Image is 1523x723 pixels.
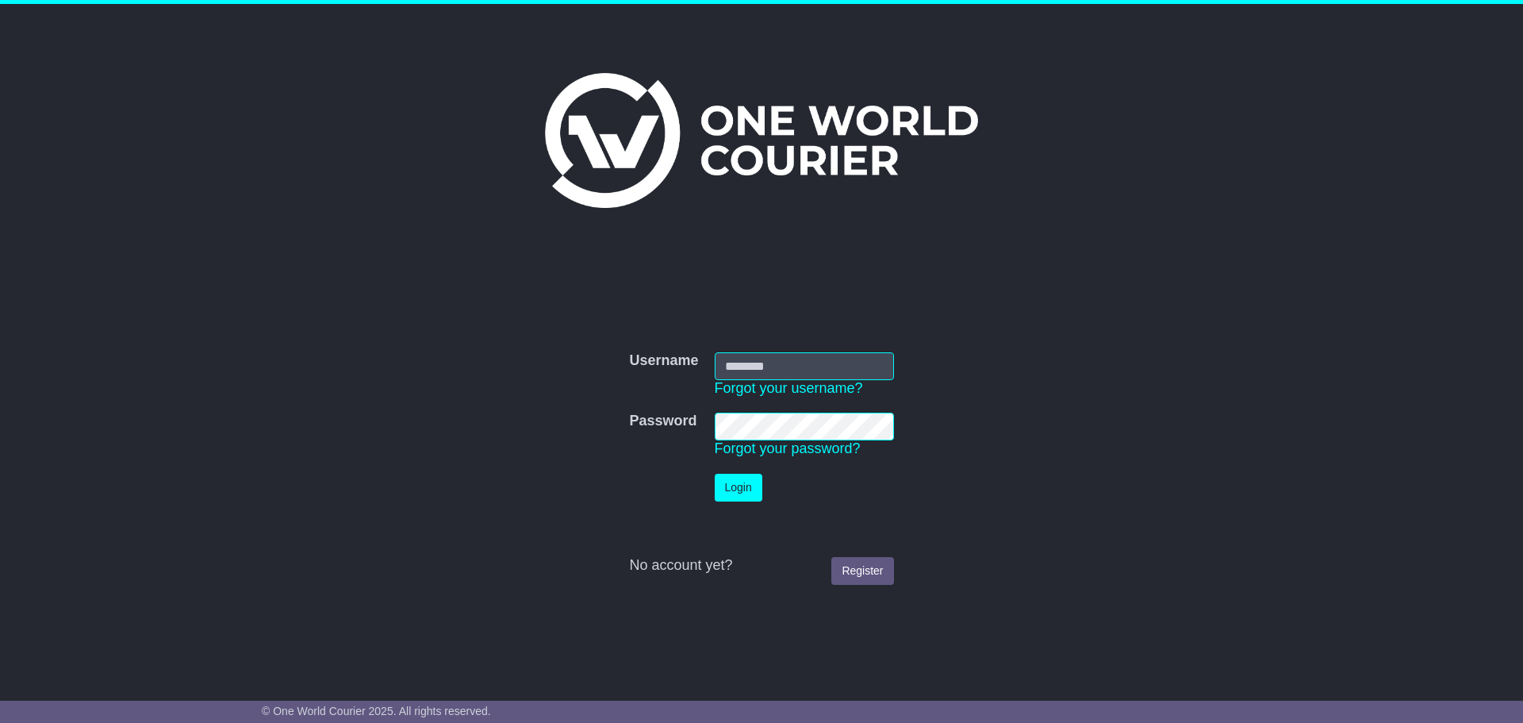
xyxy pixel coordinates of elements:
button: Login [715,474,762,502]
img: One World [545,73,978,208]
label: Password [629,413,696,430]
div: No account yet? [629,557,893,575]
a: Register [831,557,893,585]
span: © One World Courier 2025. All rights reserved. [262,705,491,717]
a: Forgot your password? [715,440,861,456]
label: Username [629,352,698,370]
a: Forgot your username? [715,380,863,396]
